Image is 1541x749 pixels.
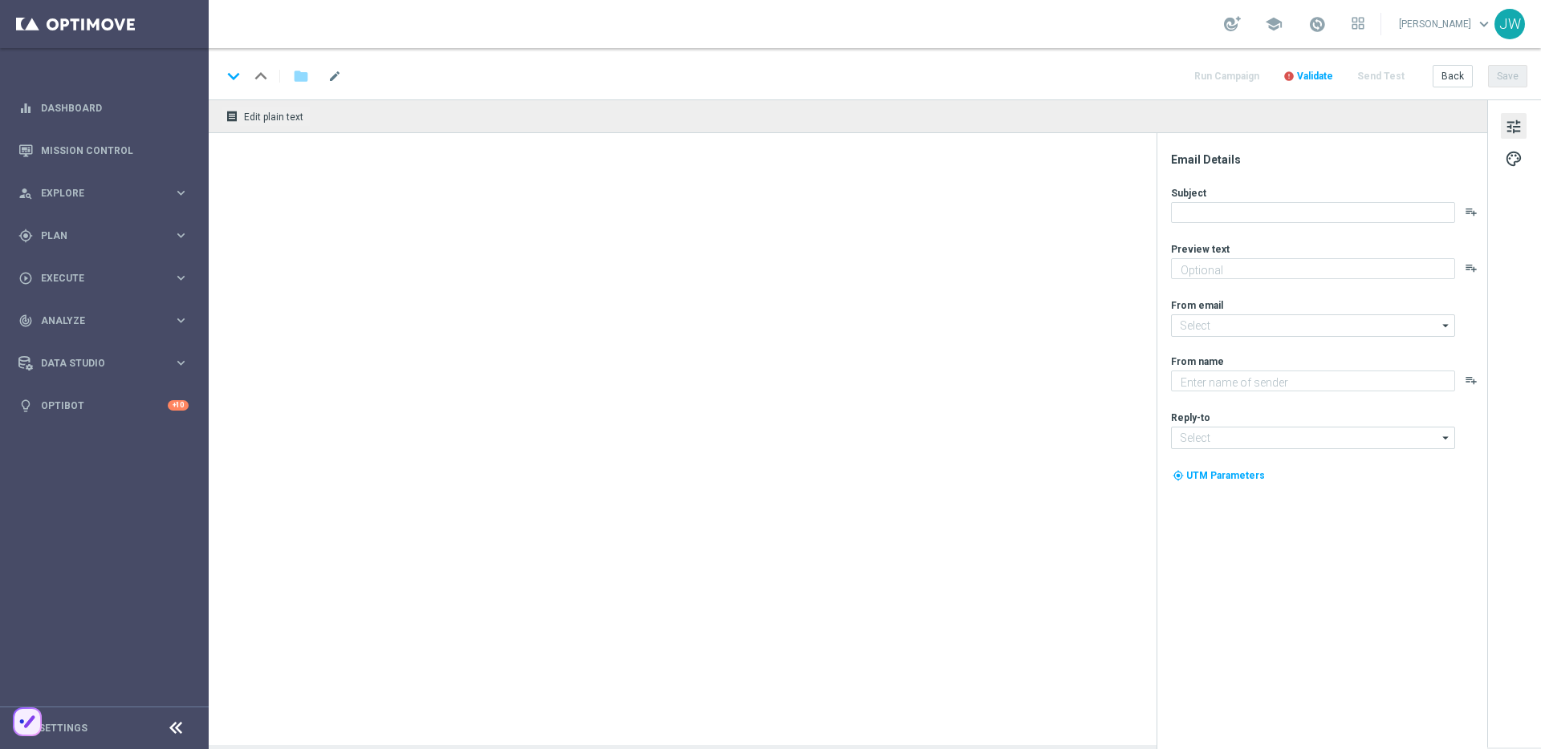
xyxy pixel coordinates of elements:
[18,314,189,327] button: track_changes Analyze keyboard_arrow_right
[1171,411,1210,424] label: Reply-to
[1488,65,1527,87] button: Save
[18,399,33,413] i: lightbulb
[1501,113,1527,139] button: tune
[291,63,311,89] button: folder
[18,187,189,200] button: person_search Explore keyboard_arrow_right
[222,64,246,88] i: keyboard_arrow_down
[18,101,33,115] i: equalizer
[1494,9,1525,39] div: JW
[18,144,189,157] button: Mission Control
[41,384,168,427] a: Optibot
[173,228,189,243] i: keyboard_arrow_right
[1465,374,1478,387] button: playlist_add
[18,399,189,412] button: lightbulb Optibot +10
[1281,66,1336,87] button: error Validate
[18,186,173,200] div: Explore
[1171,314,1455,337] input: Select
[18,314,33,328] i: track_changes
[1171,243,1230,256] label: Preview text
[41,273,173,283] span: Execute
[173,270,189,285] i: keyboard_arrow_right
[1501,145,1527,171] button: palette
[222,106,311,127] button: receipt Edit plain text
[18,229,189,242] button: gps_fixed Plan keyboard_arrow_right
[244,111,303,123] span: Edit plain text
[1465,205,1478,218] button: playlist_add
[18,272,189,285] button: play_circle_outline Execute keyboard_arrow_right
[226,110,238,123] i: receipt
[18,271,173,285] div: Execute
[18,356,173,370] div: Data Studio
[1475,15,1493,33] span: keyboard_arrow_down
[1186,470,1265,481] span: UTM Parameters
[1283,71,1295,82] i: error
[1171,355,1224,368] label: From name
[41,129,189,172] a: Mission Control
[1397,12,1494,36] a: [PERSON_NAME]keyboard_arrow_down
[1438,427,1454,448] i: arrow_drop_down
[18,102,189,115] button: equalizer Dashboard
[18,229,173,243] div: Plan
[1171,427,1455,449] input: Select
[18,314,173,328] div: Analyze
[1433,65,1473,87] button: Back
[173,313,189,328] i: keyboard_arrow_right
[173,185,189,200] i: keyboard_arrow_right
[41,188,173,198] span: Explore
[41,87,189,129] a: Dashboard
[18,129,189,172] div: Mission Control
[173,355,189,370] i: keyboard_arrow_right
[1297,71,1333,82] span: Validate
[168,400,189,411] div: +10
[18,229,33,243] i: gps_fixed
[18,87,189,129] div: Dashboard
[1505,116,1523,137] span: tune
[1265,15,1283,33] span: school
[18,186,33,200] i: person_search
[18,271,33,285] i: play_circle_outline
[39,723,87,733] a: Settings
[1438,315,1454,336] i: arrow_drop_down
[41,231,173,241] span: Plan
[1171,152,1486,167] div: Email Details
[1171,467,1267,484] button: my_location UTM Parameters
[327,69,342,83] span: mode_edit
[1505,148,1523,169] span: palette
[41,316,173,326] span: Analyze
[41,358,173,368] span: Data Studio
[293,67,309,86] i: folder
[1465,261,1478,274] button: playlist_add
[18,357,189,370] button: Data Studio keyboard_arrow_right
[1171,187,1206,200] label: Subject
[1171,299,1223,312] label: From email
[18,384,189,427] div: Optibot
[1173,470,1184,481] i: my_location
